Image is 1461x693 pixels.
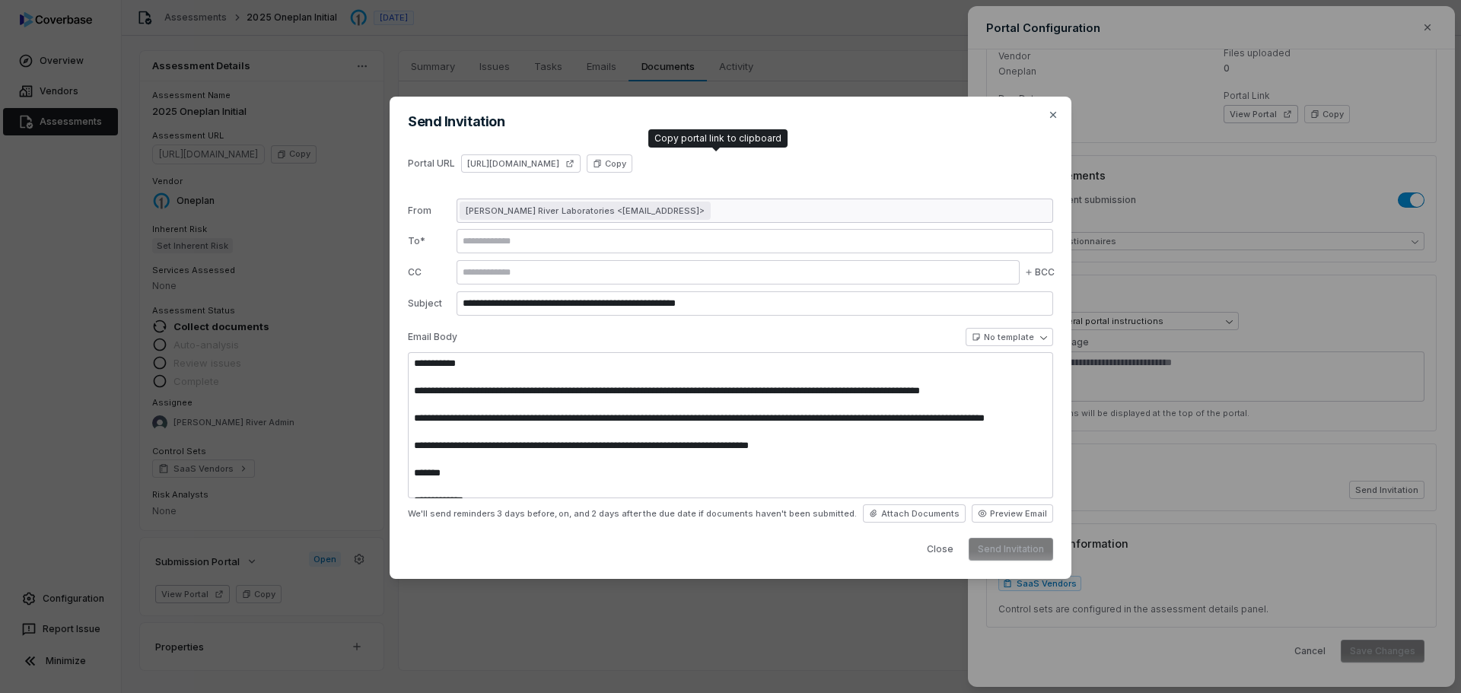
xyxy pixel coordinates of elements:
[643,508,857,520] span: the due date if documents haven't been submitted.
[461,154,581,173] a: [URL][DOMAIN_NAME]
[408,157,455,170] label: Portal URL
[591,508,641,519] span: 2 days after
[408,205,450,217] label: From
[497,508,557,519] span: 3 days before,
[1021,255,1058,290] button: BCC
[587,154,632,173] button: Copy
[559,508,590,519] span: on, and
[654,132,781,145] div: Copy portal link to clipboard
[408,508,495,520] span: We'll send reminders
[408,331,457,343] label: Email Body
[881,508,960,520] span: Attach Documents
[918,538,963,561] button: Close
[972,504,1053,523] button: Preview Email
[408,266,450,278] label: CC
[408,297,450,310] label: Subject
[863,504,966,523] button: Attach Documents
[466,205,705,217] span: [PERSON_NAME] River Laboratories <[EMAIL_ADDRESS]>
[408,115,1053,129] h2: Send Invitation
